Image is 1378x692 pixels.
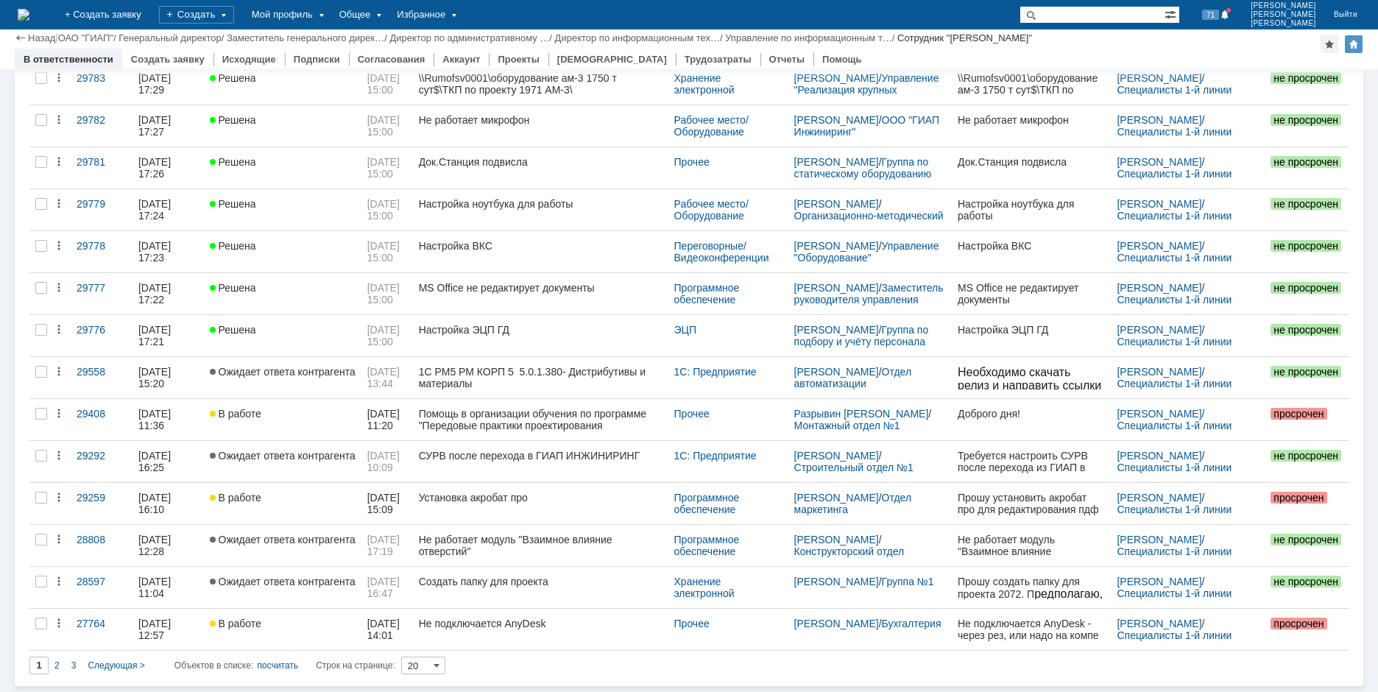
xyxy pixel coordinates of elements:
a: Прочее [674,408,710,420]
span: КОРП 5 [30,172,124,185]
div: [DATE] 17:27 [138,114,174,138]
a: Специалисты 1-й линии [GEOGRAPHIC_DATA] [1117,546,1234,569]
a: [PERSON_NAME] [1117,198,1201,210]
div: Создать [159,6,234,24]
a: [PERSON_NAME] [794,156,879,168]
a: СУРВ после перехода в ГИАП ИНЖИНИРИНГ [413,441,668,482]
a: 29778 [71,231,132,272]
a: Монтажный отдел №1 [794,420,900,431]
span: В работе [210,408,261,420]
span: не просрочен [1271,576,1341,587]
a: ООО "ГИАП Инжиниринг" [794,114,942,138]
a: Специалисты 1-й линии [GEOGRAPHIC_DATA] [1117,629,1234,653]
a: не просрочен [1265,315,1349,356]
span: [DATE] 17:19 [367,534,403,557]
span: [DATE] 11:20 [367,408,403,431]
a: [DATE] 17:21 [132,315,204,356]
a: Специалисты 1-й линии [GEOGRAPHIC_DATA] [1117,336,1234,359]
a: Специалисты 1-й линии [GEOGRAPHIC_DATA] [1117,84,1234,107]
div: / [1117,72,1259,96]
a: Специалисты 1-й линии [GEOGRAPHIC_DATA] [1117,378,1234,401]
span: D [67,71,75,84]
div: [DATE] 17:23 [138,240,174,264]
span: [PERSON_NAME] [1251,10,1316,19]
a: Группа по статическому оборудованию [794,156,932,180]
a: [DATE] 12:57 [132,609,204,650]
span: не просрочен [1271,282,1341,294]
a: [PERSON_NAME] [1117,492,1201,504]
a: не просрочен [1265,189,1349,230]
a: Специалисты 1-й линии [GEOGRAPHIC_DATA] [1117,294,1234,317]
a: [PERSON_NAME] [794,534,879,546]
a: не просрочен [1265,441,1349,482]
a: 28808 [71,525,132,566]
a: [DATE] 17:23 [132,231,204,272]
a: не просрочен [1265,567,1349,608]
div: 28597 [77,576,127,587]
span: [DATE] 16:47 [367,576,403,599]
a: Прочее [674,156,710,168]
div: [DATE] 17:21 [138,324,174,347]
span: Решена [210,156,256,168]
a: [PERSON_NAME] [1117,576,1201,587]
a: не просрочен [1265,105,1349,146]
div: 29779 [77,198,127,210]
span: не просрочен [1271,198,1341,210]
a: [DATE] 15:00 [361,231,413,272]
a: Ожидает ответа контрагента [204,567,361,608]
span: [DATE] 15:00 [367,282,403,306]
a: Специалисты 1-й линии [GEOGRAPHIC_DATA] [1117,504,1237,527]
a: Решена [204,273,361,314]
a: [PERSON_NAME] [794,576,879,587]
a: [DATE] 16:10 [132,483,204,524]
span: 5.0.1.380. [73,172,125,185]
span: не просрочен [1271,450,1341,462]
span: не просрочен [1271,240,1341,252]
a: не просрочен [1265,63,1349,105]
a: Специалисты 1-й линии [GEOGRAPHIC_DATA] [1117,168,1234,191]
div: [DATE] 17:26 [138,156,174,180]
a: 29782 [71,105,132,146]
div: [DATE] 15:20 [138,366,174,389]
a: [PERSON_NAME] [794,450,879,462]
a: Директор по административному … [389,32,549,43]
a: Управление "Оборудование" [794,240,942,264]
span: Решена [210,72,256,84]
div: / [794,114,947,138]
a: В работе [204,399,361,440]
a: [PERSON_NAME] [794,618,879,629]
span: [DATE] 15:00 [367,240,403,264]
span: Решена [210,114,256,126]
span: v [78,71,84,84]
a: Программное обеспечение [674,492,743,515]
a: Программное обеспечение [674,282,743,306]
span: [DATE] 15:00 [367,324,403,347]
div: / [119,32,227,43]
a: Подписки [294,54,340,65]
a: Решена [204,105,361,146]
div: Настройка ноутбука для работы [419,198,662,210]
a: [PERSON_NAME] [794,198,879,210]
div: Настройка ВКС [419,240,662,252]
a: Установка акробат про [413,483,668,524]
div: [DATE] 17:29 [138,72,174,96]
a: Решена [204,189,361,230]
div: Действия [53,114,65,126]
a: [DATE] 15:20 [132,357,204,398]
span: [DATE] 13:44 [367,366,403,389]
a: просрочен [1265,483,1349,524]
a: [DEMOGRAPHIC_DATA] [557,54,667,65]
a: [DATE] 15:00 [361,147,413,188]
div: \\Rumofsv0001\оборудование ам-3 1750 т сут$\ТКП по проекту 1971 АМ-3\ [419,72,662,96]
a: Отчеты [769,54,805,65]
span: Ожидает ответа контрагента [210,534,356,546]
a: [DATE] 15:00 [361,105,413,146]
div: 29558 [77,366,127,378]
span: [DATE] 15:00 [367,72,403,96]
span: просрочен [1271,618,1326,629]
a: В ответственности [24,54,113,65]
a: 1С: Предприятие [674,366,757,378]
a: Специалисты 1-й линии [GEOGRAPHIC_DATA] [1117,462,1237,485]
span: не просрочен [1271,534,1341,546]
a: просрочен [1265,609,1349,650]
